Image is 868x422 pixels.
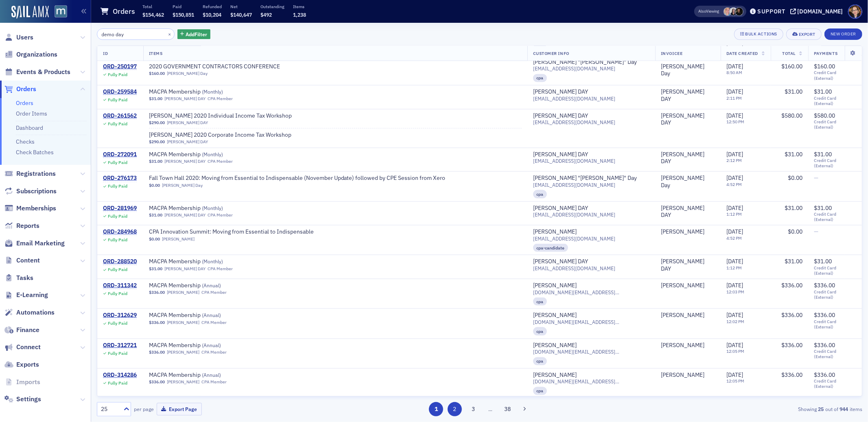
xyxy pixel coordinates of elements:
[166,30,173,37] button: ×
[814,151,832,158] span: $31.00
[103,228,137,236] a: ORD-284968
[4,221,39,230] a: Reports
[103,88,137,96] a: ORD-259584
[814,212,856,222] span: Credit Card (External)
[16,239,65,248] span: Email Marketing
[16,326,39,335] span: Finance
[533,112,588,120] a: [PERSON_NAME] DAY
[4,187,57,196] a: Subscriptions
[785,88,802,95] span: $31.00
[814,228,818,235] span: —
[661,228,715,236] span: Bridget Lyday
[16,124,43,131] a: Dashboard
[108,97,127,103] div: Fully Paid
[814,88,832,95] span: $31.00
[202,151,223,157] span: ( Monthly )
[16,33,33,42] span: Users
[533,297,547,306] div: cpa
[661,258,715,272] a: [PERSON_NAME] DAY
[724,7,732,16] span: Dee Sullivan
[167,379,199,385] a: [PERSON_NAME]
[533,265,615,271] span: [EMAIL_ADDRESS][DOMAIN_NAME]
[167,139,208,144] a: [PERSON_NAME] DAY
[814,96,856,106] span: Credit Card (External)
[149,312,251,319] span: MACPA Membership
[177,29,211,39] button: AddFilter
[103,175,137,182] a: ORD-276173
[149,175,446,182] a: Fall Town Hall 2020: Moving from Essential to Indispensable (November Update) followed by CPE Ses...
[4,378,40,387] a: Imports
[4,291,48,300] a: E-Learning
[661,112,715,127] span: MARTI DAY
[533,342,577,349] div: [PERSON_NAME]
[661,282,704,289] div: [PERSON_NAME]
[788,228,802,235] span: $0.00
[726,228,743,235] span: [DATE]
[661,63,715,77] div: [PERSON_NAME] Day
[149,112,292,120] span: Don Farmer’s 2020 Individual Income Tax Workshop
[103,50,108,56] span: ID
[149,112,292,120] a: [PERSON_NAME] 2020 Individual Income Tax Workshop
[785,204,802,212] span: $31.00
[726,112,743,119] span: [DATE]
[726,63,743,70] span: [DATE]
[16,68,70,77] span: Events & Products
[16,308,55,317] span: Automations
[814,174,818,181] span: —
[661,88,715,103] span: MARTI DAY
[726,50,758,56] span: Date Created
[533,244,568,252] div: cpa-candidate
[661,282,715,289] span: Randy Day
[661,228,704,236] div: [PERSON_NAME]
[103,312,137,319] div: ORD-312629
[734,28,783,40] button: Bulk Actions
[726,181,742,187] time: 4:52 PM
[149,212,162,218] span: $31.00
[49,5,67,19] a: View Homepage
[533,175,637,182] a: [PERSON_NAME] "[PERSON_NAME]" Day
[699,9,706,14] div: Also
[726,174,743,181] span: [DATE]
[208,212,233,218] div: CPA Member
[4,395,41,404] a: Settings
[230,4,252,9] p: Net
[661,205,715,219] a: [PERSON_NAME] DAY
[103,342,137,349] a: ORD-312721
[108,214,127,219] div: Fully Paid
[202,88,223,95] span: ( Monthly )
[729,7,738,16] span: Kelly Brown
[16,343,41,352] span: Connect
[798,8,843,15] div: [DOMAIN_NAME]
[726,95,742,101] time: 2:11 PM
[164,96,206,101] a: [PERSON_NAME] DAY
[134,405,154,413] label: per page
[97,28,175,40] input: Search…
[790,9,846,14] button: [DOMAIN_NAME]
[533,66,615,72] span: [EMAIL_ADDRESS][DOMAIN_NAME]
[788,174,802,181] span: $0.00
[726,119,744,125] time: 12:50 PM
[164,266,206,271] a: [PERSON_NAME] DAY
[149,342,251,349] a: MACPA Membership (Annual)
[11,6,49,19] a: SailAMX
[4,308,55,317] a: Automations
[208,266,233,271] div: CPA Member
[149,372,251,379] span: MACPA Membership
[824,28,862,40] button: New Order
[149,372,251,379] a: MACPA Membership (Annual)
[103,151,137,158] a: ORD-272091
[533,88,588,96] a: [PERSON_NAME] DAY
[814,282,835,289] span: $336.00
[533,50,569,56] span: Customer Info
[533,205,588,212] div: [PERSON_NAME] DAY
[108,72,127,77] div: Fully Paid
[661,342,704,349] a: [PERSON_NAME]
[699,9,719,14] span: Viewing
[103,258,137,265] div: ORD-288520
